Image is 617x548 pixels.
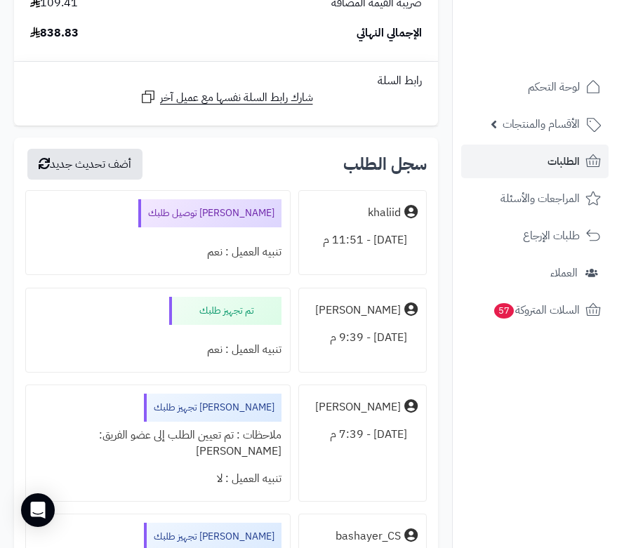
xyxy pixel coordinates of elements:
[494,303,514,319] span: 57
[307,421,418,448] div: [DATE] - 7:39 م
[550,263,578,283] span: العملاء
[503,114,580,134] span: الأقسام والمنتجات
[144,394,281,422] div: [PERSON_NAME] تجهيز طلبك
[315,399,401,415] div: [PERSON_NAME]
[522,39,604,69] img: logo-2.png
[34,422,281,465] div: ملاحظات : تم تعيين الطلب إلى عضو الفريق: [PERSON_NAME]
[548,152,580,171] span: الطلبات
[307,324,418,352] div: [DATE] - 9:39 م
[138,199,281,227] div: [PERSON_NAME] توصيل طلبك
[160,90,313,106] span: شارك رابط السلة نفسها مع عميل آخر
[169,297,281,325] div: تم تجهيز طلبك
[20,73,432,89] div: رابط السلة
[140,88,313,106] a: شارك رابط السلة نفسها مع عميل آخر
[336,528,401,544] div: bashayer_CS
[461,182,609,215] a: المراجعات والأسئلة
[30,25,79,41] span: 838.83
[493,300,580,320] span: السلات المتروكة
[461,293,609,327] a: السلات المتروكة57
[528,77,580,97] span: لوحة التحكم
[34,465,281,493] div: تنبيه العميل : لا
[500,189,580,208] span: المراجعات والأسئلة
[307,227,418,254] div: [DATE] - 11:51 م
[461,256,609,290] a: العملاء
[357,25,422,41] span: الإجمالي النهائي
[523,226,580,246] span: طلبات الإرجاع
[315,302,401,319] div: [PERSON_NAME]
[27,149,142,180] button: أضف تحديث جديد
[461,145,609,178] a: الطلبات
[461,219,609,253] a: طلبات الإرجاع
[21,493,55,527] div: Open Intercom Messenger
[34,239,281,266] div: تنبيه العميل : نعم
[34,336,281,363] div: تنبيه العميل : نعم
[343,156,427,173] h3: سجل الطلب
[461,70,609,104] a: لوحة التحكم
[368,205,401,221] div: khaliid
